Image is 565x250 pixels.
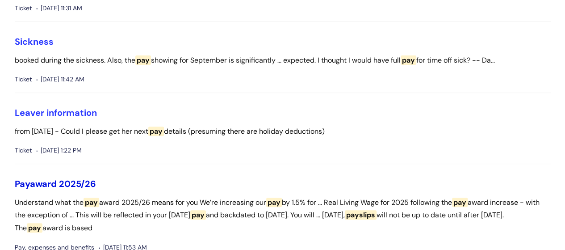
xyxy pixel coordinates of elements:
[15,54,551,67] p: booked during the sickness. Also, the showing for September is significantly ... expected. I thou...
[148,127,164,136] span: pay
[84,198,99,207] span: pay
[36,74,84,85] span: [DATE] 11:42 AM
[15,3,32,14] span: Ticket
[15,196,551,235] p: Understand what the award 2025/26 means for you We’re increasing our by 1.5% for ... Real Living ...
[401,55,416,65] span: pay
[15,178,96,190] a: Payaward 2025/26
[135,55,151,65] span: pay
[345,210,377,220] span: payslips
[15,36,54,47] a: Sickness
[27,223,42,233] span: pay
[15,178,30,190] span: Pay
[15,125,551,138] p: from [DATE] - Could I please get her next details (presuming there are holiday deductions)
[36,3,82,14] span: [DATE] 11:31 AM
[266,198,282,207] span: pay
[452,198,468,207] span: pay
[36,145,82,156] span: [DATE] 1:22 PM
[15,74,32,85] span: Ticket
[15,145,32,156] span: Ticket
[190,210,206,220] span: pay
[15,107,97,119] a: Leaver information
